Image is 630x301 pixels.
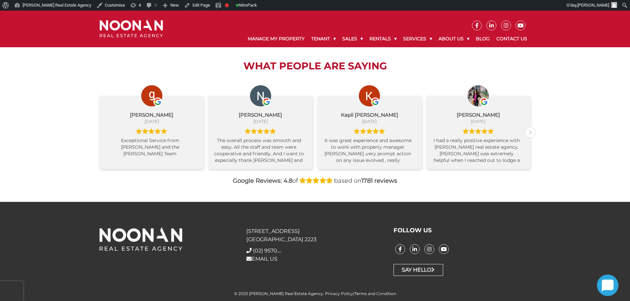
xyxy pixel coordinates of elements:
div: [DATE] [432,118,525,124]
img: Google [148,128,154,134]
h2: What People are Saying [95,60,535,72]
div: Next review [525,128,535,137]
span: based on [334,177,397,184]
a: Tenant [308,30,339,47]
a: Sales [339,30,366,47]
img: Google [463,128,469,134]
img: Google [257,128,263,134]
img: Google [161,128,167,134]
img: Google [245,128,251,134]
h3: FOLLOW US [394,227,530,234]
p: [STREET_ADDRESS] [GEOGRAPHIC_DATA] 2223 [246,227,383,244]
img: Nischal Kutu profile picture [250,85,271,106]
span: | [325,291,396,296]
span: [PERSON_NAME] [577,3,609,8]
span: of [283,177,298,184]
img: Google [379,128,385,134]
img: Google [153,97,162,106]
strong: 4.8 [283,177,292,184]
a: Blog [473,30,493,47]
img: Google [482,128,487,134]
a: Say Hello [394,264,443,276]
img: Google [142,128,148,134]
img: Google [488,128,494,134]
img: Zuby Ali profile picture [468,85,489,106]
img: Noonan Real Estate Agency [100,20,163,38]
a: Click to reveal phone number [253,247,281,254]
a: EMAIL US [246,256,277,262]
div: [DATE] [323,118,416,124]
img: Google [251,128,257,134]
a: About Us [435,30,473,47]
div: [PERSON_NAME] [214,111,307,118]
div: The overall process was smooth and easy. All the staff and team were cooperative and friendly. An... [214,137,307,164]
img: Google [354,128,360,134]
div: [DATE] [214,118,307,124]
img: Google [475,128,481,134]
div: I had a really positive experience with [PERSON_NAME] real estate agency. [PERSON_NAME] was extre... [432,137,525,164]
img: Google [480,97,488,106]
div: [DATE] [105,118,198,124]
div: [PERSON_NAME] [432,111,525,118]
img: Kapil Raj Shrestha profile picture [359,85,380,106]
a: Rentals [366,30,400,47]
div: Focus keyphrase not set [225,3,229,7]
a: Privacy Policy [325,291,353,296]
a: Manage My Property [244,30,308,47]
img: Google [155,128,161,134]
span: © 2025 [PERSON_NAME] Real Estate Agency. [234,291,324,296]
div: It was great experience and awesome to work with property manager [PERSON_NAME] ,very prompt acti... [323,137,416,164]
img: Google [469,128,475,134]
strong: 1781 reviews [361,177,397,184]
img: Google [371,97,380,106]
span: (02) 9570.... [253,247,281,254]
div: Kapil [PERSON_NAME] [323,111,416,118]
img: Google [373,128,379,134]
img: Google [360,128,366,134]
img: george zhou profile picture [141,85,162,106]
img: Google [262,97,271,106]
a: Services [400,30,435,47]
img: Google [270,128,276,134]
img: Google [136,128,142,134]
strong: Google Reviews: [233,177,282,184]
div: Exceptional Service from [PERSON_NAME] and the [PERSON_NAME] Team [PERSON_NAME] made the entire l... [105,137,198,164]
img: Google [264,128,270,134]
div: [PERSON_NAME] [105,111,198,118]
a: Terms and Condition [355,291,396,296]
a: Contact Us [493,30,530,47]
img: Google [366,128,372,134]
